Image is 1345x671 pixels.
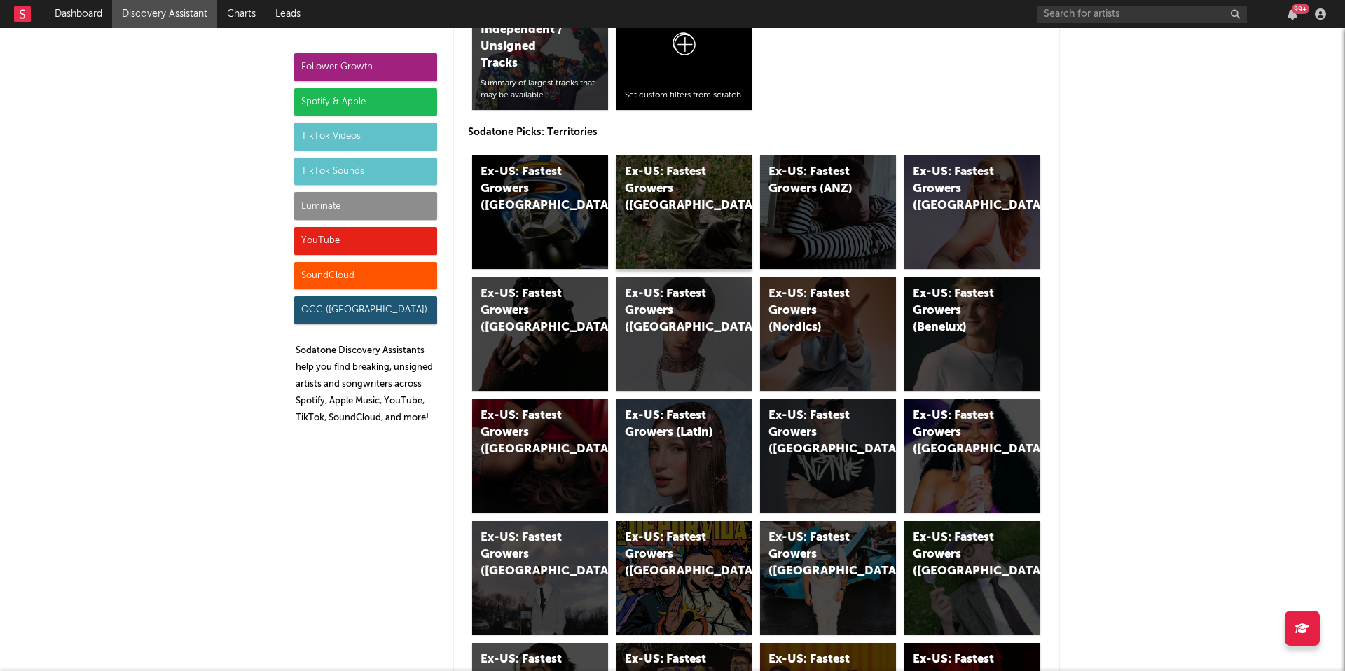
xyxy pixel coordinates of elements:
a: Ex-US: Fastest Growers ([GEOGRAPHIC_DATA]/[GEOGRAPHIC_DATA]) [760,521,896,635]
div: YouTube [294,227,437,255]
a: Ex-US: Fastest Growers ([GEOGRAPHIC_DATA]) [904,521,1040,635]
div: Ex-US: Fastest Growers ([GEOGRAPHIC_DATA]) [481,286,576,336]
div: Summary of largest tracks that may be available. [481,78,600,102]
a: Ex-US: Fastest Growers (ANZ) [760,155,896,269]
div: Ex-US: Fastest Growers ([GEOGRAPHIC_DATA]) [913,408,1008,458]
div: TikTok Videos [294,123,437,151]
div: TikTok Sounds [294,158,437,186]
div: Ex-US: Fastest Growers ([GEOGRAPHIC_DATA]) [625,286,720,336]
div: Ex-US: Fastest Growers (ANZ) [768,164,864,198]
div: Ex-US: Fastest Growers ([GEOGRAPHIC_DATA]) [481,164,576,214]
p: Sodatone Discovery Assistants help you find breaking, unsigned artists and songwriters across Spo... [296,343,437,427]
div: Ex-US: Fastest Growers ([GEOGRAPHIC_DATA]) [625,164,720,214]
div: Ex-US: Fastest Growers ([GEOGRAPHIC_DATA]) [913,530,1008,580]
button: 99+ [1288,8,1297,20]
a: Ex-US: Fastest Growers ([GEOGRAPHIC_DATA]) [904,155,1040,269]
div: OCC ([GEOGRAPHIC_DATA]) [294,296,437,324]
div: Ex-US: Fastest Growers ([GEOGRAPHIC_DATA]) [625,530,720,580]
a: Ex-US: Fastest Growers (Nordics) [760,277,896,391]
div: SoundCloud [294,262,437,290]
div: Ex-US: Fastest Growers (Benelux) [913,286,1008,336]
div: Ex-US: Fastest Growers (Nordics) [768,286,864,336]
div: Ex-US: Fastest Growers ([GEOGRAPHIC_DATA]) [481,408,576,458]
div: Ex-US: Fastest Growers ([GEOGRAPHIC_DATA]) [481,530,576,580]
a: Ex-US: Fastest Growers ([GEOGRAPHIC_DATA]) [616,277,752,391]
a: Ex-US: Fastest Growers (Benelux) [904,277,1040,391]
p: Sodatone Picks: Territories [468,124,1045,141]
a: Ex-US: Fastest Growers ([GEOGRAPHIC_DATA]) [760,399,896,513]
div: Luminate [294,192,437,220]
input: Search for artists [1037,6,1247,23]
div: Ex-US: Large Independent / Unsigned Tracks [481,5,576,72]
div: 99 + [1292,4,1309,14]
a: Ex-US: Fastest Growers ([GEOGRAPHIC_DATA]) [904,399,1040,513]
a: Ex-US: Fastest Growers (Latin) [616,399,752,513]
a: Ex-US: Fastest Growers ([GEOGRAPHIC_DATA]) [616,521,752,635]
div: Set custom filters from scratch. [625,90,744,102]
div: Ex-US: Fastest Growers ([GEOGRAPHIC_DATA]) [913,164,1008,214]
a: Ex-US: Fastest Growers ([GEOGRAPHIC_DATA]) [472,155,608,269]
div: Ex-US: Fastest Growers (Latin) [625,408,720,441]
a: Ex-US: Fastest Growers ([GEOGRAPHIC_DATA]) [472,399,608,513]
div: Ex-US: Fastest Growers ([GEOGRAPHIC_DATA]/[GEOGRAPHIC_DATA]) [768,530,864,580]
a: Ex-US: Fastest Growers ([GEOGRAPHIC_DATA]) [616,155,752,269]
a: Ex-US: Fastest Growers ([GEOGRAPHIC_DATA]) [472,277,608,391]
div: Spotify & Apple [294,88,437,116]
div: Follower Growth [294,53,437,81]
a: Ex-US: Fastest Growers ([GEOGRAPHIC_DATA]) [472,521,608,635]
div: Ex-US: Fastest Growers ([GEOGRAPHIC_DATA]) [768,408,864,458]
